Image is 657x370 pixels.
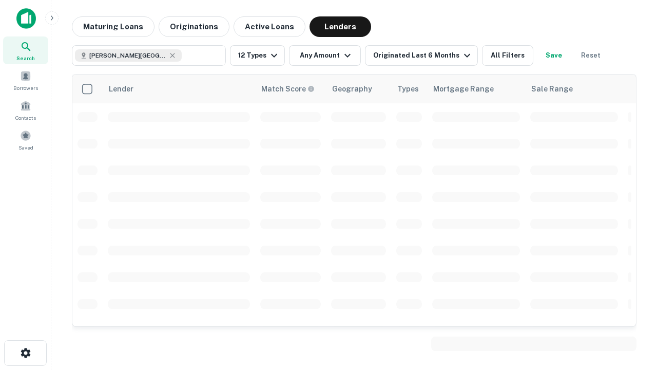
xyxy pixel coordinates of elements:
a: Borrowers [3,66,48,94]
span: Borrowers [13,84,38,92]
div: Mortgage Range [433,83,494,95]
iframe: Chat Widget [606,288,657,337]
th: Geography [326,75,391,103]
button: Lenders [310,16,371,37]
button: Any Amount [289,45,361,66]
th: Lender [103,75,255,103]
a: Contacts [3,96,48,124]
button: Originations [159,16,229,37]
img: capitalize-icon.png [16,8,36,29]
button: Maturing Loans [72,16,154,37]
span: Search [16,54,35,62]
div: Types [397,83,419,95]
button: Save your search to get updates of matches that match your search criteria. [537,45,570,66]
th: Capitalize uses an advanced AI algorithm to match your search with the best lender. The match sco... [255,75,326,103]
button: Active Loans [234,16,305,37]
span: Contacts [15,114,36,122]
div: Sale Range [531,83,573,95]
div: Capitalize uses an advanced AI algorithm to match your search with the best lender. The match sco... [261,83,315,95]
th: Mortgage Range [427,75,525,103]
span: Saved [18,143,33,152]
button: 12 Types [230,45,285,66]
th: Sale Range [525,75,623,103]
button: Originated Last 6 Months [365,45,478,66]
div: Geography [332,83,372,95]
div: Originated Last 6 Months [373,49,473,62]
button: Reset [574,45,607,66]
h6: Match Score [261,83,313,95]
a: Saved [3,126,48,154]
a: Search [3,36,48,64]
div: Lender [109,83,133,95]
th: Types [391,75,427,103]
button: All Filters [482,45,533,66]
span: [PERSON_NAME][GEOGRAPHIC_DATA], [GEOGRAPHIC_DATA] [89,51,166,60]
